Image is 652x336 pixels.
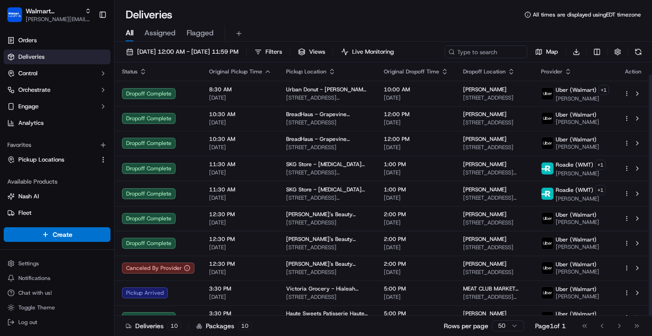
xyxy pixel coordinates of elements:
[286,94,369,101] span: [STREET_ADDRESS][PERSON_NAME]
[18,69,38,78] span: Control
[286,119,369,126] span: [STREET_ADDRESS]
[286,244,369,251] span: [STREET_ADDRESS]
[126,28,133,39] span: All
[556,243,599,251] span: [PERSON_NAME]
[238,322,252,330] div: 10
[209,293,271,301] span: [DATE]
[209,161,271,168] span: 11:30 AM
[4,272,111,285] button: Notifications
[7,192,107,201] a: Nash AI
[384,285,448,292] span: 5:00 PM
[384,211,448,218] span: 2:00 PM
[531,45,562,58] button: Map
[556,236,597,243] span: Uber (Walmart)
[384,260,448,268] span: 2:00 PM
[286,186,369,193] span: SKG Store - [MEDICAL_DATA] SKG Store - [MEDICAL_DATA]
[541,68,563,75] span: Provider
[187,28,214,39] span: Flagged
[463,186,507,193] span: [PERSON_NAME]
[541,188,553,200] img: roadie-logo-v2.jpg
[209,144,271,151] span: [DATE]
[556,111,597,118] span: Uber (Walmart)
[286,111,369,118] span: BreadHaus - Grapevine BreadHaus - Grapevine
[463,68,506,75] span: Dropoff Location
[595,185,606,195] button: +1
[4,152,111,167] button: Pickup Locations
[122,263,194,274] div: Canceled By Provider
[18,289,52,297] span: Chat with us!
[384,244,448,251] span: [DATE]
[598,85,609,95] button: +1
[556,143,599,151] span: [PERSON_NAME]
[18,260,39,267] span: Settings
[126,321,181,330] div: Deliveries
[4,174,111,189] div: Available Products
[384,144,448,151] span: [DATE]
[18,53,44,61] span: Deliveries
[463,310,507,317] span: [PERSON_NAME]
[209,235,271,243] span: 12:30 PM
[632,45,645,58] button: Refresh
[286,169,369,176] span: [STREET_ADDRESS][MEDICAL_DATA]
[286,68,326,75] span: Pickup Location
[445,45,527,58] input: Type to search
[556,218,599,226] span: [PERSON_NAME]
[18,192,39,201] span: Nash AI
[556,286,597,293] span: Uber (Walmart)
[209,285,271,292] span: 3:30 PM
[463,94,526,101] span: [STREET_ADDRESS]
[209,111,271,118] span: 10:30 AM
[309,48,325,56] span: Views
[546,48,558,56] span: Map
[463,293,526,301] span: [STREET_ADDRESS][MEDICAL_DATA]
[4,227,111,242] button: Create
[18,36,37,45] span: Orders
[463,219,526,226] span: [STREET_ADDRESS]
[286,194,369,202] span: [STREET_ADDRESS][MEDICAL_DATA]
[18,102,39,111] span: Engage
[384,161,448,168] span: 1:00 PM
[463,144,526,151] span: [STREET_ADDRESS]
[535,321,566,330] div: Page 1 of 1
[384,235,448,243] span: 2:00 PM
[384,94,448,101] span: [DATE]
[556,310,597,318] span: Uber (Walmart)
[4,301,111,314] button: Toggle Theme
[541,237,553,249] img: uber-new-logo.jpeg
[384,68,439,75] span: Original Dropoff Time
[463,260,507,268] span: [PERSON_NAME]
[4,138,111,152] div: Favorites
[384,219,448,226] span: [DATE]
[18,274,50,282] span: Notifications
[286,269,369,276] span: [STREET_ADDRESS]
[286,285,369,292] span: Victoria Grocery - Hialeah Victoria Grocery - Hialeah
[556,95,609,102] span: [PERSON_NAME]
[384,111,448,118] span: 12:00 PM
[541,213,553,224] img: uber-new-logo.jpeg
[265,48,282,56] span: Filters
[463,161,507,168] span: [PERSON_NAME]
[137,48,238,56] span: [DATE] 12:00 AM - [DATE] 11:59 PM
[286,235,369,243] span: [PERSON_NAME]'s Beauty Supply [PERSON_NAME]'s Beauty Supply
[4,316,111,329] button: Log out
[624,68,643,75] div: Action
[286,86,369,93] span: Urban Donut - [PERSON_NAME] St Urban Donut - [PERSON_NAME] St
[463,244,526,251] span: [STREET_ADDRESS]
[556,186,593,194] span: Roadie (WMT)
[444,321,488,330] p: Rows per page
[250,45,286,58] button: Filters
[463,194,526,202] span: [STREET_ADDRESS][MEDICAL_DATA]
[7,209,107,217] a: Fleet
[18,156,64,164] span: Pickup Locations
[286,293,369,301] span: [STREET_ADDRESS]
[384,293,448,301] span: [DATE]
[463,235,507,243] span: [PERSON_NAME]
[4,189,111,204] button: Nash AI
[294,45,329,58] button: Views
[4,286,111,299] button: Chat with us!
[122,45,243,58] button: [DATE] 12:00 AM - [DATE] 11:59 PM
[209,194,271,202] span: [DATE]
[463,211,507,218] span: [PERSON_NAME]
[541,137,553,149] img: uber-new-logo.jpeg
[18,209,32,217] span: Fleet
